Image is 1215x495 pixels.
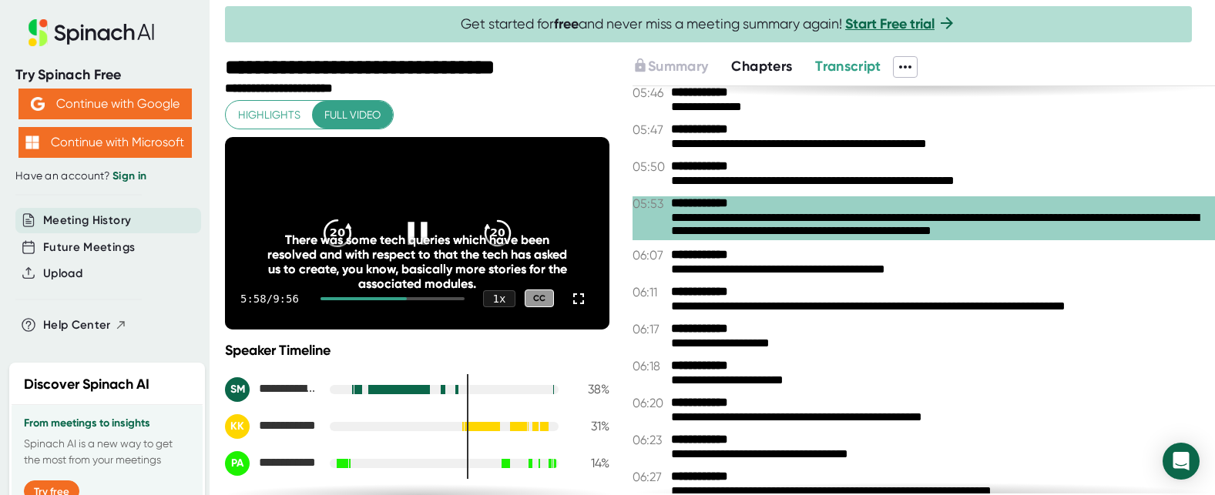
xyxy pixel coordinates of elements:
h3: From meetings to insights [24,417,190,430]
button: Highlights [226,101,313,129]
a: Sign in [112,169,146,182]
span: Highlights [238,105,300,125]
b: free [554,15,579,32]
span: Get started for and never miss a meeting summary again! [461,15,956,33]
button: Full video [312,101,393,129]
div: Speaker Timeline [225,342,609,359]
span: 06:17 [633,322,667,336]
button: Meeting History [43,212,131,229]
button: Transcript [815,56,881,77]
div: 38 % [571,382,609,396]
div: Open Intercom Messenger [1163,443,1200,480]
button: Help Center [43,316,127,334]
button: Chapters [731,56,792,77]
span: Chapters [731,58,792,75]
div: 5:58 / 9:56 [240,293,302,305]
div: 31 % [571,419,609,433]
span: 06:27 [633,470,667,484]
span: 05:47 [633,122,667,137]
div: Have an account? [15,169,194,183]
span: Summary [648,58,708,75]
button: Continue with Microsoft [18,127,192,158]
div: PA [225,451,250,476]
img: Aehbyd4JwY73AAAAAElFTkSuQmCC [31,97,45,111]
a: Start Free trial [845,15,935,32]
button: Future Meetings [43,239,135,256]
span: 05:50 [633,159,667,174]
button: Summary [633,56,708,77]
div: 1 x [483,290,515,307]
span: Full video [324,105,381,125]
div: Kapil Kapoor [225,414,317,439]
div: Try Spinach Free [15,66,194,84]
div: 14 % [571,456,609,470]
p: Spinach AI is a new way to get the most from your meetings [24,436,190,468]
div: SM [225,377,250,402]
div: CC [525,289,554,307]
span: Transcript [815,58,881,75]
h2: Discover Spinach AI [24,374,149,395]
div: Padmaja Amin [225,451,317,476]
span: Help Center [43,316,111,334]
span: 05:53 [633,196,667,211]
span: 06:18 [633,359,667,373]
div: Sharada Nand Mishra [225,377,317,402]
span: 05:46 [633,85,667,100]
span: 06:07 [633,248,667,263]
button: Upload [43,265,82,283]
span: 06:20 [633,396,667,410]
button: Continue with Google [18,89,192,119]
span: 06:11 [633,285,667,299]
div: KK [225,414,250,439]
span: 06:23 [633,433,667,447]
div: There was some tech queries which have been resolved and with respect to that the tech has asked ... [263,232,571,291]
